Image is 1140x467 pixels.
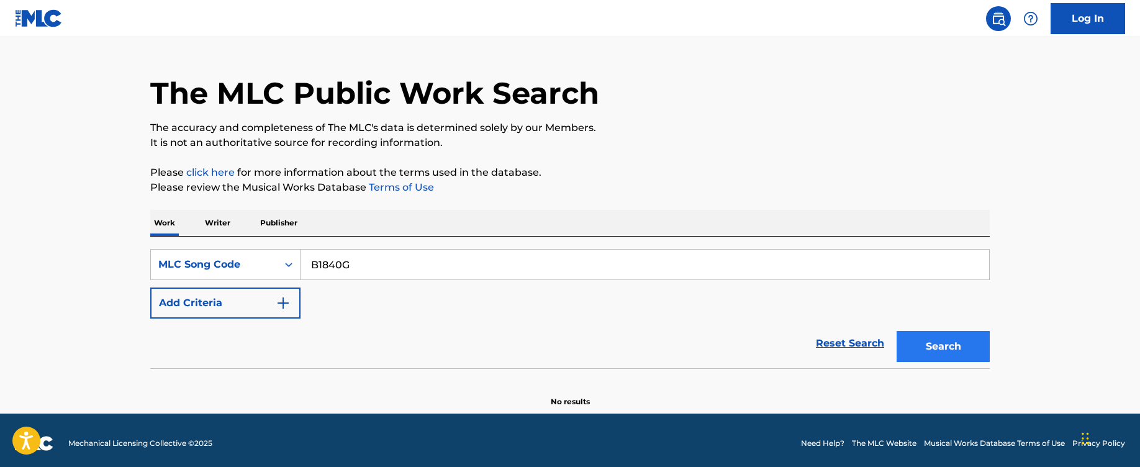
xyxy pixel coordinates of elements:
p: No results [551,381,590,407]
a: Privacy Policy [1072,438,1125,449]
a: Need Help? [801,438,844,449]
p: It is not an authoritative source for recording information. [150,135,990,150]
img: search [991,11,1006,26]
iframe: Chat Widget [1078,407,1140,467]
div: MLC Song Code [158,257,270,272]
div: Drag [1082,420,1089,457]
span: Mechanical Licensing Collective © 2025 [68,438,212,449]
button: Add Criteria [150,288,301,319]
img: help [1023,11,1038,26]
button: Search [897,331,990,362]
a: The MLC Website [852,438,916,449]
a: Log In [1051,3,1125,34]
div: Help [1018,6,1043,31]
form: Search Form [150,249,990,368]
a: Musical Works Database Terms of Use [924,438,1065,449]
p: The accuracy and completeness of The MLC's data is determined solely by our Members. [150,120,990,135]
p: Please review the Musical Works Database [150,180,990,195]
img: 9d2ae6d4665cec9f34b9.svg [276,296,291,311]
h1: The MLC Public Work Search [150,75,599,112]
img: MLC Logo [15,9,63,27]
a: click here [186,166,235,178]
a: Public Search [986,6,1011,31]
p: Writer [201,210,234,236]
p: Publisher [256,210,301,236]
a: Terms of Use [366,181,434,193]
a: Reset Search [810,330,890,357]
p: Please for more information about the terms used in the database. [150,165,990,180]
p: Work [150,210,179,236]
